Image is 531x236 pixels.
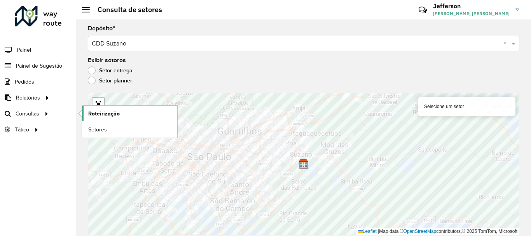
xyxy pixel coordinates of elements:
[16,110,39,118] span: Consultas
[433,10,510,17] span: [PERSON_NAME] [PERSON_NAME]
[90,5,162,14] h2: Consulta de setores
[418,97,515,116] div: Selecione um setor
[88,77,132,84] label: Setor planner
[503,39,510,48] span: Clear all
[433,2,510,10] h3: Jefferson
[403,229,437,234] a: OpenStreetMap
[16,94,40,102] span: Relatórios
[88,126,107,134] span: Setores
[378,229,379,234] span: |
[93,98,104,110] a: Abrir mapa em tela cheia
[356,228,519,235] div: Map data © contributors,© 2025 TomTom, Microsoft
[82,106,177,121] a: Roteirização
[88,110,120,118] span: Roteirização
[16,62,62,70] span: Painel de Sugestão
[17,46,31,54] span: Painel
[82,122,177,137] a: Setores
[15,78,34,86] span: Pedidos
[414,2,431,18] a: Contato Rápido
[88,56,126,65] label: Exibir setores
[88,24,115,33] label: Depósito
[88,66,133,74] label: Setor entrega
[358,229,377,234] a: Leaflet
[15,126,29,134] span: Tático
